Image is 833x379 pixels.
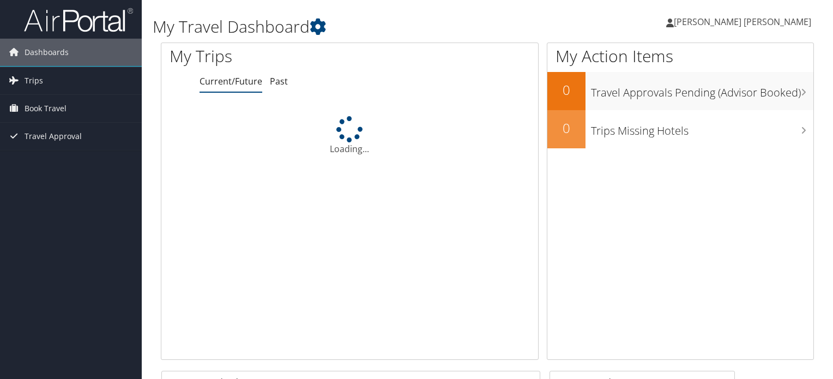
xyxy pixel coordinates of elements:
[666,5,822,38] a: [PERSON_NAME] [PERSON_NAME]
[674,16,811,28] span: [PERSON_NAME] [PERSON_NAME]
[270,75,288,87] a: Past
[170,45,373,68] h1: My Trips
[547,119,585,137] h2: 0
[153,15,599,38] h1: My Travel Dashboard
[591,80,813,100] h3: Travel Approvals Pending (Advisor Booked)
[161,116,538,155] div: Loading...
[25,123,82,150] span: Travel Approval
[547,110,813,148] a: 0Trips Missing Hotels
[200,75,262,87] a: Current/Future
[591,118,813,139] h3: Trips Missing Hotels
[25,95,67,122] span: Book Travel
[25,67,43,94] span: Trips
[24,7,133,33] img: airportal-logo.png
[547,45,813,68] h1: My Action Items
[25,39,69,66] span: Dashboards
[547,81,585,99] h2: 0
[547,72,813,110] a: 0Travel Approvals Pending (Advisor Booked)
